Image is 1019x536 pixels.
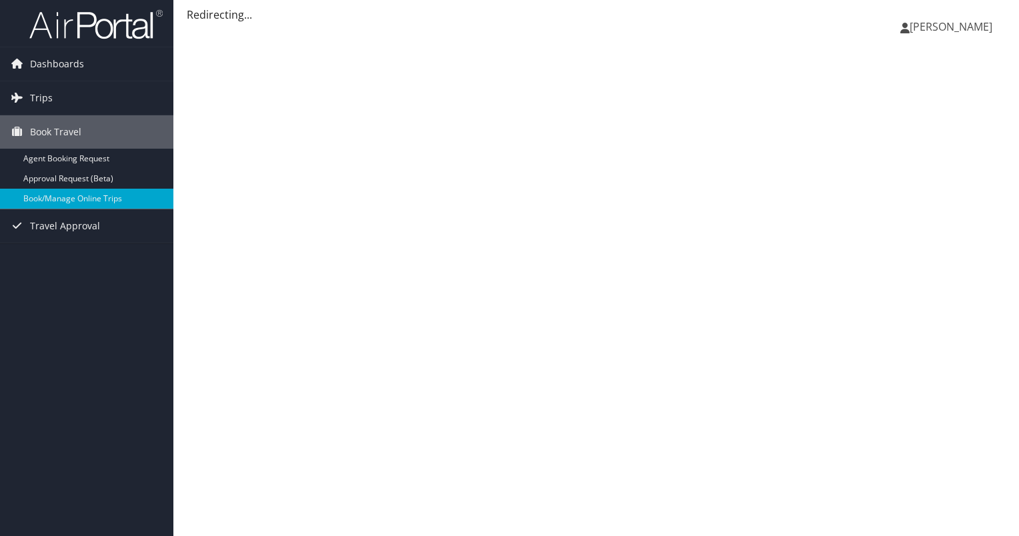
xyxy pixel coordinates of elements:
span: Travel Approval [30,209,100,243]
span: Trips [30,81,53,115]
img: airportal-logo.png [29,9,163,40]
a: [PERSON_NAME] [900,7,1006,47]
span: Dashboards [30,47,84,81]
span: [PERSON_NAME] [910,19,992,34]
div: Redirecting... [187,7,1006,23]
span: Book Travel [30,115,81,149]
